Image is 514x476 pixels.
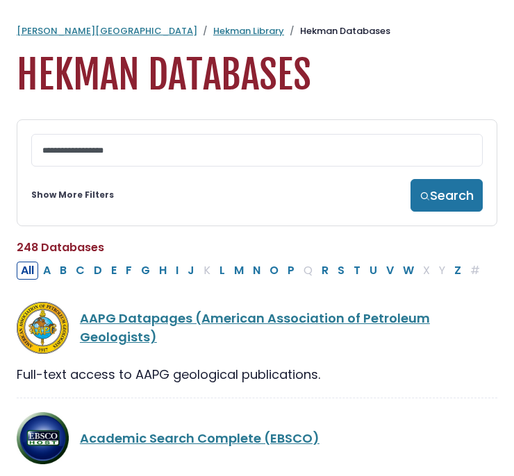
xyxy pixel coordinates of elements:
[107,262,121,280] button: Filter Results E
[17,262,38,280] button: All
[17,239,104,255] span: 248 Databases
[72,262,89,280] button: Filter Results C
[450,262,465,280] button: Filter Results Z
[17,365,497,384] div: Full-text access to AAPG geological publications.
[90,262,106,280] button: Filter Results D
[249,262,265,280] button: Filter Results N
[215,262,229,280] button: Filter Results L
[283,262,299,280] button: Filter Results P
[183,262,199,280] button: Filter Results J
[317,262,333,280] button: Filter Results R
[265,262,283,280] button: Filter Results O
[137,262,154,280] button: Filter Results G
[365,262,381,280] button: Filter Results U
[213,24,284,37] a: Hekman Library
[382,262,398,280] button: Filter Results V
[411,179,483,212] button: Search
[39,262,55,280] button: Filter Results A
[17,24,197,37] a: [PERSON_NAME][GEOGRAPHIC_DATA]
[17,261,486,278] div: Alpha-list to filter by first letter of database name
[17,52,497,99] h1: Hekman Databases
[122,262,136,280] button: Filter Results F
[17,24,497,38] nav: breadcrumb
[284,24,390,38] li: Hekman Databases
[172,262,183,280] button: Filter Results I
[230,262,248,280] button: Filter Results M
[399,262,418,280] button: Filter Results W
[155,262,171,280] button: Filter Results H
[80,309,430,346] a: AAPG Datapages (American Association of Petroleum Geologists)
[31,189,114,201] a: Show More Filters
[80,430,320,447] a: Academic Search Complete (EBSCO)
[349,262,365,280] button: Filter Results T
[56,262,71,280] button: Filter Results B
[31,134,483,167] input: Search database by title or keyword
[333,262,349,280] button: Filter Results S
